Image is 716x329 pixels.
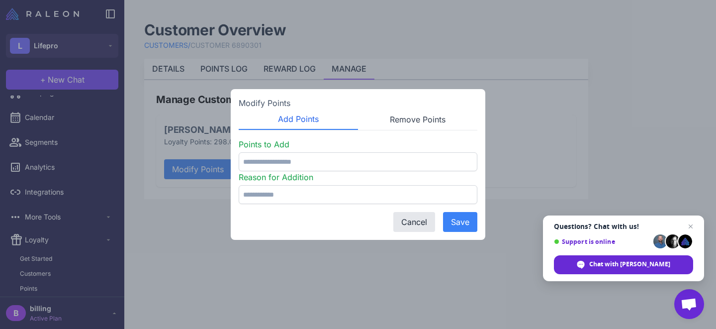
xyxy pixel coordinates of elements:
[674,289,704,319] a: Open chat
[239,97,477,109] h5: Modify Points
[239,139,289,149] label: Points to Add
[239,172,313,182] label: Reason for Addition
[393,212,435,232] button: Cancel
[554,222,693,230] span: Questions? Chat with us!
[358,109,477,130] button: Remove Points
[554,238,650,245] span: Support is online
[239,109,358,130] button: Add Points
[554,255,693,274] span: Chat with [PERSON_NAME]
[443,212,477,232] button: Save
[589,260,670,269] span: Chat with [PERSON_NAME]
